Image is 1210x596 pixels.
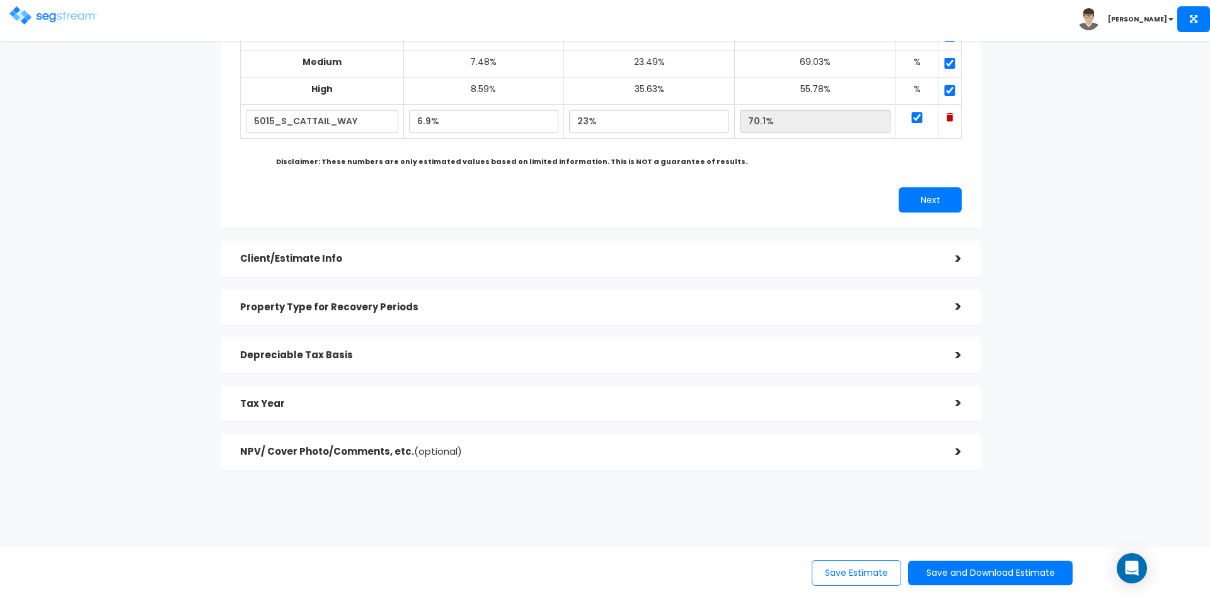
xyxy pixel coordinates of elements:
td: 7.48% [403,50,563,78]
div: Open Intercom Messenger [1117,553,1147,583]
img: logo.png [9,6,98,25]
td: 23.49% [563,50,735,78]
td: 35.63% [563,78,735,105]
div: > [936,442,962,462]
span: (optional) [414,445,462,458]
h5: Client/Estimate Info [240,254,936,264]
div: > [936,249,962,269]
div: > [936,346,962,365]
b: High [311,83,333,95]
h5: NPV/ Cover Photo/Comments, etc. [240,447,936,457]
td: % [896,50,938,78]
b: [PERSON_NAME] [1108,15,1167,24]
button: Next [899,187,962,213]
img: avatar.png [1078,8,1100,30]
button: Save and Download Estimate [908,561,1073,585]
img: Trash Icon [947,113,954,122]
b: Medium [302,56,342,68]
div: > [936,394,962,413]
h5: Tax Year [240,399,936,409]
td: % [896,78,938,105]
td: 8.59% [403,78,563,105]
div: > [936,297,962,317]
button: Save Estimate [812,560,901,586]
b: Disclaimer: These numbers are only estimated values based on limited information. This is NOT a g... [276,156,747,167]
td: 69.03% [735,50,896,78]
td: 55.78% [735,78,896,105]
h5: Depreciable Tax Basis [240,350,936,361]
h5: Property Type for Recovery Periods [240,302,936,313]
